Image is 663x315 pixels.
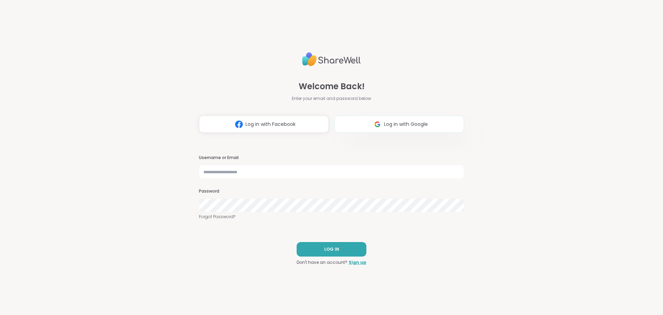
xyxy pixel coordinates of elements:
[246,121,296,128] span: Log in with Facebook
[324,246,339,252] span: LOG IN
[299,80,365,93] span: Welcome Back!
[349,259,366,266] a: Sign up
[199,214,464,220] a: Forgot Password?
[371,118,384,131] img: ShareWell Logomark
[302,49,361,69] img: ShareWell Logo
[334,115,464,133] button: Log in with Google
[232,118,246,131] img: ShareWell Logomark
[384,121,428,128] span: Log in with Google
[199,115,329,133] button: Log in with Facebook
[292,95,371,102] span: Enter your email and password below
[199,188,464,194] h3: Password
[297,242,366,257] button: LOG IN
[297,259,347,266] span: Don't have an account?
[199,155,464,161] h3: Username or Email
